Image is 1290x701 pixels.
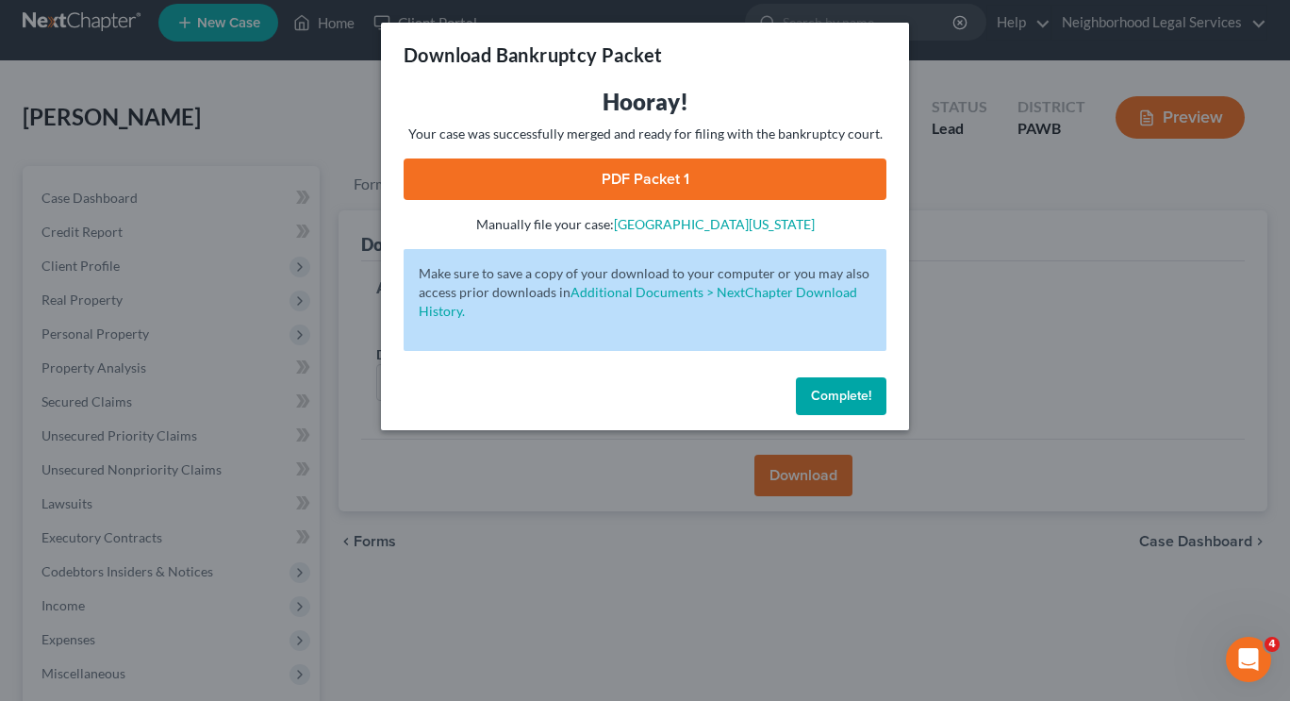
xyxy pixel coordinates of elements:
[796,377,886,415] button: Complete!
[404,125,886,143] p: Your case was successfully merged and ready for filing with the bankruptcy court.
[404,215,886,234] p: Manually file your case:
[1265,637,1280,652] span: 4
[419,264,871,321] p: Make sure to save a copy of your download to your computer or you may also access prior downloads in
[404,87,886,117] h3: Hooray!
[614,216,815,232] a: [GEOGRAPHIC_DATA][US_STATE]
[1226,637,1271,682] iframe: Intercom live chat
[419,284,857,319] a: Additional Documents > NextChapter Download History.
[404,42,662,68] h3: Download Bankruptcy Packet
[811,388,871,404] span: Complete!
[404,159,886,200] a: PDF Packet 1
